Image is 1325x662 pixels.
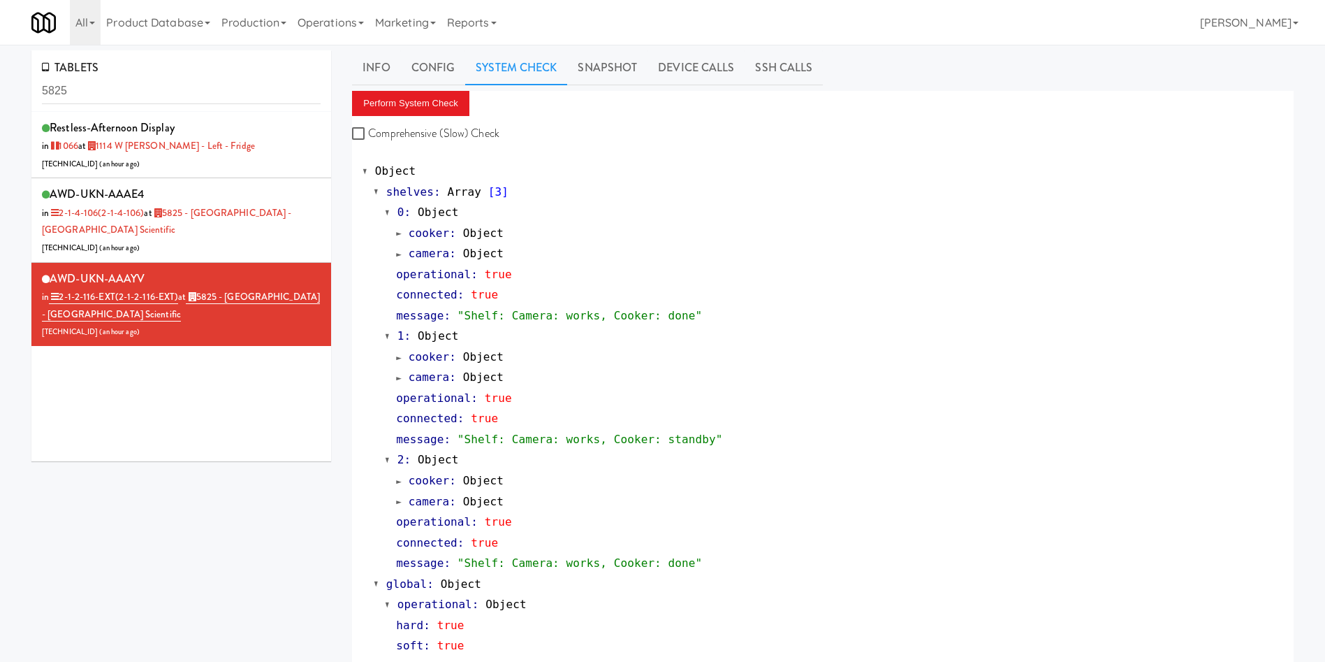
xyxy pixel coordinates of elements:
span: : [471,268,478,281]
span: TABLETS [42,59,98,75]
span: connected [396,536,457,549]
span: Array [447,185,481,199]
span: 3 [495,185,502,199]
span: in [42,290,178,303]
span: cooker [409,226,449,240]
span: 0 [397,206,404,219]
a: 5825 - [GEOGRAPHIC_DATA] - [GEOGRAPHIC_DATA] Scientific [42,290,320,322]
input: Search tablets [42,78,321,104]
a: Config [401,50,466,85]
span: : [444,309,451,322]
span: operational [397,598,472,611]
span: an hour ago [103,243,137,253]
span: at [42,206,291,237]
span: Object [418,329,458,343]
span: at [78,139,255,152]
span: AWD-UKN-AAAE4 [50,186,144,202]
span: operational [396,391,471,405]
a: 2-1-4-106(2-1-4-106) [49,206,144,220]
span: true [485,268,512,281]
span: Object [463,247,504,260]
span: : [449,495,456,508]
span: at [42,290,320,321]
span: AWD-UKN-AAAYV [50,271,145,287]
span: camera [409,370,449,384]
span: true [485,515,512,528]
span: Object [463,226,504,240]
span: "Shelf: Camera: works, Cooker: done" [457,309,702,322]
span: cooker [409,474,449,487]
span: (2-1-4-106) [98,206,144,220]
span: Object [463,350,504,364]
span: message [396,433,444,446]
span: "Shelf: Camera: works, Cooker: standby" [457,433,723,446]
span: : [427,577,434,591]
a: Info [352,50,400,85]
span: camera [409,495,449,508]
a: SSH Calls [745,50,823,85]
span: : [449,370,456,384]
span: : [457,412,464,425]
span: cooker [409,350,449,364]
span: true [437,639,464,652]
span: in [42,206,144,220]
span: shelves [386,185,434,199]
span: : [423,639,430,652]
span: (2-1-2-116-EXT) [115,290,179,303]
span: [TECHNICAL_ID] ( ) [42,159,140,169]
a: 1114 W [PERSON_NAME] - Left - Fridge [86,139,255,152]
span: restless-afternoon Display [50,120,175,136]
span: : [404,329,411,343]
span: ] [502,185,508,199]
span: [TECHNICAL_ID] ( ) [42,243,140,253]
li: restless-afternoon Displayin 1066at 1114 W [PERSON_NAME] - Left - Fridge[TECHNICAL_ID] (an hour ago) [31,112,331,179]
li: AWD-UKN-AAAE4in 2-1-4-106(2-1-4-106)at 5825 - [GEOGRAPHIC_DATA] - [GEOGRAPHIC_DATA] Scientific[TE... [31,178,331,262]
span: [ [488,185,495,199]
span: : [404,206,411,219]
span: operational [396,268,471,281]
span: Object [418,453,458,466]
span: connected [396,412,457,425]
span: connected [396,288,457,301]
span: global [386,577,427,591]
img: Micromart [31,10,56,35]
span: : [449,350,456,364]
span: Object [463,474,504,487]
span: hard [396,619,423,632]
span: Object [441,577,481,591]
span: camera [409,247,449,260]
label: Comprehensive (Slow) Check [352,123,499,144]
span: true [471,288,498,301]
span: : [423,619,430,632]
a: Snapshot [567,50,647,85]
span: in [42,139,78,152]
span: true [471,412,498,425]
span: an hour ago [103,326,137,337]
span: : [449,247,456,260]
a: Device Calls [647,50,745,85]
span: Object [463,495,504,508]
span: Object [485,598,526,611]
span: message [396,556,444,570]
span: : [449,474,456,487]
span: true [485,391,512,405]
span: : [444,556,451,570]
span: 1 [397,329,404,343]
span: true [437,619,464,632]
input: Comprehensive (Slow) Check [352,129,368,140]
span: : [457,288,464,301]
li: AWD-UKN-AAAYVin 2-1-2-116-EXT(2-1-2-116-EXT)at 5825 - [GEOGRAPHIC_DATA] - [GEOGRAPHIC_DATA] Scien... [31,263,331,346]
span: Object [463,370,504,384]
a: 5825 - [GEOGRAPHIC_DATA] - [GEOGRAPHIC_DATA] Scientific [42,206,291,237]
span: Object [418,206,458,219]
span: : [471,391,478,405]
a: 1066 [49,139,78,152]
span: : [457,536,464,549]
span: an hour ago [103,159,137,169]
span: : [471,515,478,528]
span: : [472,598,479,611]
span: 2 [397,453,404,466]
span: : [449,226,456,240]
span: message [396,309,444,322]
a: System Check [465,50,567,85]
